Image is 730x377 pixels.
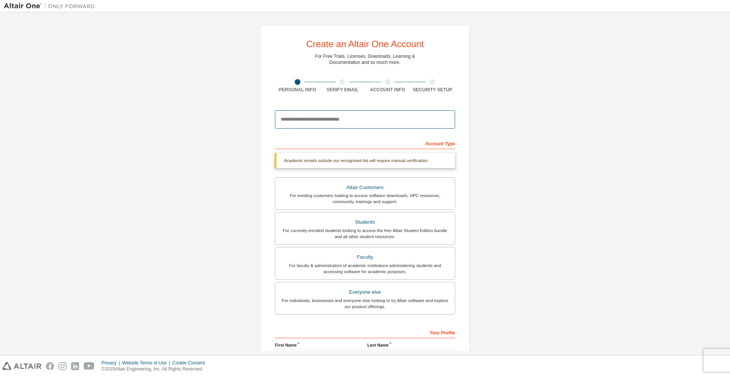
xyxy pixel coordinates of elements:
[102,366,209,372] p: © 2025 Altair Engineering, Inc. All Rights Reserved.
[280,182,450,193] div: Altair Customers
[280,297,450,310] div: For individuals, businesses and everyone else looking to try Altair software and explore our prod...
[71,362,79,370] img: linkedin.svg
[280,287,450,297] div: Everyone else
[367,342,455,348] label: Last Name
[275,87,320,93] div: Personal Info
[275,326,455,338] div: Your Profile
[102,360,122,366] div: Privacy
[59,362,67,370] img: instagram.svg
[280,192,450,205] div: For existing customers looking to access software downloads, HPC resources, community, trainings ...
[4,2,99,10] img: Altair One
[280,227,450,240] div: For currently enrolled students looking to access the free Altair Student Edition bundle and all ...
[122,360,172,366] div: Website Terms of Use
[280,217,450,227] div: Students
[315,53,415,65] div: For Free Trials, Licenses, Downloads, Learning & Documentation and so much more.
[46,362,54,370] img: facebook.svg
[275,153,455,168] div: Academic emails outside our recognised list will require manual verification.
[84,362,95,370] img: youtube.svg
[172,360,209,366] div: Cookie Consent
[365,87,410,93] div: Account Info
[2,362,41,370] img: altair_logo.svg
[280,262,450,275] div: For faculty & administrators of academic institutions administering students and accessing softwa...
[280,252,450,262] div: Faculty
[306,40,424,49] div: Create an Altair One Account
[275,342,363,348] label: First Name
[275,137,455,149] div: Account Type
[410,87,455,93] div: Security Setup
[320,87,365,93] div: Verify Email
